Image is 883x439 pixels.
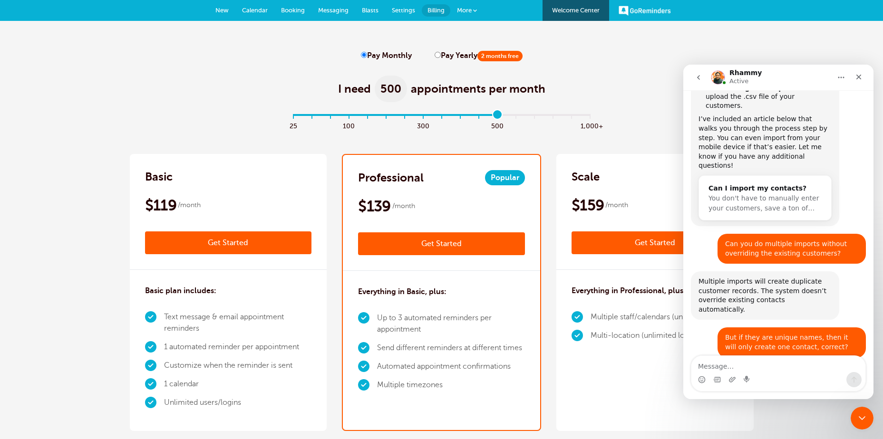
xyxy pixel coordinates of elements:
[375,76,407,102] span: 500
[488,120,506,131] span: 500
[377,357,525,376] li: Automated appointment confirmations
[377,309,525,339] li: Up to 3 automated reminders per appointment
[477,51,523,61] span: 2 months free
[427,7,445,14] span: Billing
[572,285,686,296] h3: Everything in Professional, plus:
[164,308,312,338] li: Text message & email appointment reminders
[145,169,173,184] h2: Basic
[362,7,378,14] span: Blasts
[485,170,525,185] span: Popular
[435,52,441,58] input: Pay Yearly2 months free
[178,200,201,211] span: /month
[164,356,312,375] li: Customize when the reminder is sent
[281,7,305,14] span: Booking
[361,51,412,60] label: Pay Monthly
[145,285,216,296] h3: Basic plan includes:
[411,81,545,96] span: appointments per month
[581,120,599,131] span: 1,000+
[377,376,525,394] li: Multiple timezones
[338,81,371,96] span: I need
[683,65,873,399] iframe: Intercom live chat
[340,120,358,131] span: 100
[358,286,446,297] h3: Everything in Basic, plus:
[392,7,415,14] span: Settings
[164,338,312,356] li: 1 automated reminder per appointment
[605,200,628,211] span: /month
[318,7,349,14] span: Messaging
[164,393,312,412] li: Unlimited users/logins
[242,7,268,14] span: Calendar
[422,4,450,17] a: Billing
[435,51,523,60] label: Pay Yearly
[215,7,229,14] span: New
[145,231,312,254] a: Get Started
[591,308,712,326] li: Multiple staff/calendars (unlimited)
[851,407,873,429] iframe: Intercom live chat
[358,232,525,255] a: Get Started
[358,197,390,216] span: $139
[572,196,604,215] span: $159
[572,169,600,184] h2: Scale
[145,196,176,215] span: $119
[572,231,738,254] a: Get Started
[164,375,312,393] li: 1 calendar
[361,52,367,58] input: Pay Monthly
[284,120,302,131] span: 25
[377,339,525,357] li: Send different reminders at different times
[591,326,712,345] li: Multi-location (unlimited locations)
[392,200,415,212] span: /month
[358,170,424,185] h2: Professional
[457,7,472,14] span: More
[414,120,432,131] span: 300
